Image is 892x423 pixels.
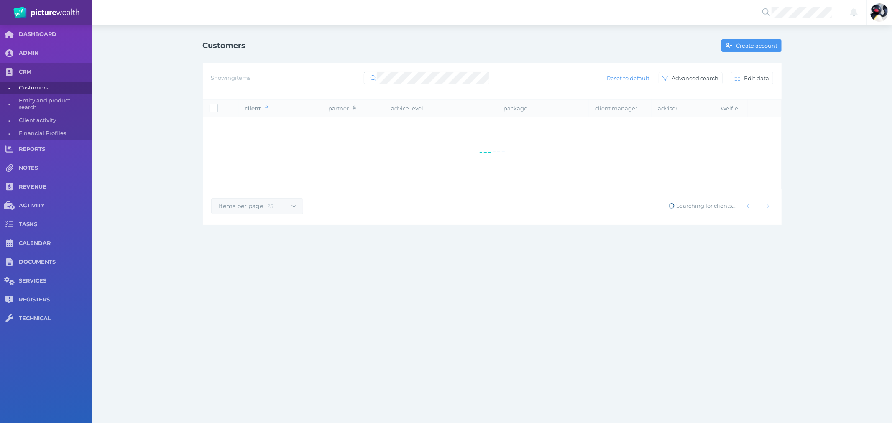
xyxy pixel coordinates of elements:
span: Advanced search [670,75,722,82]
span: Edit data [742,75,773,82]
th: adviser [652,100,714,117]
span: Reset to default [603,75,653,82]
button: Edit data [731,72,773,84]
span: DOCUMENTS [19,259,92,266]
span: Create account [734,42,781,49]
span: TASKS [19,221,92,228]
span: Items per page [212,202,268,210]
span: Searching for clients... [668,202,736,209]
span: REGISTERS [19,296,92,303]
span: TECHNICAL [19,315,92,322]
span: CALENDAR [19,240,92,247]
span: Showing items [211,74,251,81]
span: ADMIN [19,50,92,57]
button: Advanced search [659,72,723,84]
span: client [245,105,268,112]
button: Show next page [761,200,773,212]
th: advice level [385,100,498,117]
span: ACTIVITY [19,202,92,209]
span: Financial Profiles [19,127,89,140]
h1: Customers [203,41,246,50]
th: package [497,100,589,117]
span: CRM [19,69,92,76]
span: Entity and product search [19,94,89,114]
span: REVENUE [19,183,92,191]
span: SERVICES [19,278,92,285]
span: Client activity [19,114,89,127]
button: Create account [721,39,781,52]
img: PW [13,7,79,18]
button: Reset to default [603,72,653,84]
th: Welfie [714,100,748,117]
button: Show previous page [743,200,756,212]
span: REPORTS [19,146,92,153]
span: Customers [19,82,89,94]
img: Tory Richardson [870,3,889,22]
span: NOTES [19,165,92,172]
span: partner [329,105,356,112]
span: DASHBOARD [19,31,92,38]
th: client manager [589,100,652,117]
